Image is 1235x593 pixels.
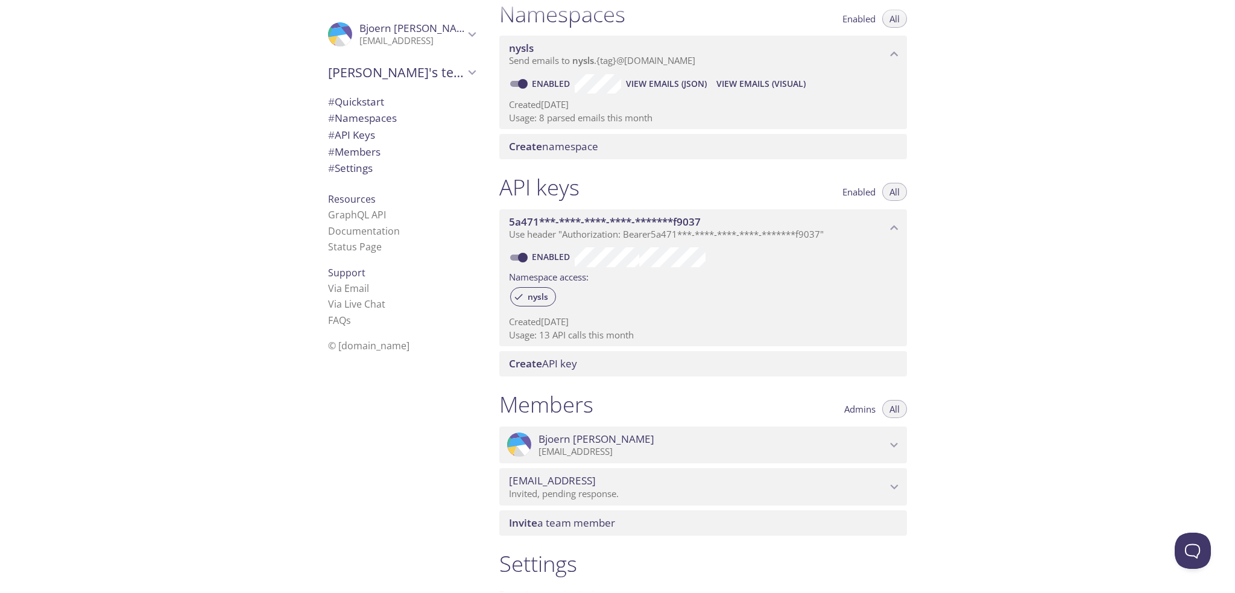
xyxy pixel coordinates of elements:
[318,57,485,88] div: Bjoern's team
[626,77,707,91] span: View Emails (JSON)
[328,128,335,142] span: #
[499,550,907,577] h1: Settings
[539,446,886,458] p: [EMAIL_ADDRESS]
[328,314,351,327] a: FAQ
[509,41,534,55] span: nysls
[509,516,615,530] span: a team member
[509,267,589,285] label: Namespace access:
[509,516,537,530] span: Invite
[499,134,907,159] div: Create namespace
[510,287,556,306] div: nysls
[499,510,907,536] div: Invite a team member
[530,78,575,89] a: Enabled
[328,95,384,109] span: Quickstart
[509,112,897,124] p: Usage: 8 parsed emails this month
[835,183,883,201] button: Enabled
[499,427,907,464] div: Bjoern Heckel
[499,468,907,506] div: nik@zelara.ai
[572,54,594,66] span: nysls
[328,297,385,311] a: Via Live Chat
[837,400,883,418] button: Admins
[318,14,485,54] div: Bjoern Heckel
[509,139,598,153] span: namespace
[328,282,369,295] a: Via Email
[328,240,382,253] a: Status Page
[328,111,397,125] span: Namespaces
[539,433,654,446] span: Bjoern [PERSON_NAME]
[509,54,695,66] span: Send emails to . {tag} @[DOMAIN_NAME]
[318,160,485,177] div: Team Settings
[530,251,575,262] a: Enabled
[318,94,485,110] div: Quickstart
[712,74,810,94] button: View Emails (Visual)
[328,111,335,125] span: #
[328,266,365,279] span: Support
[499,351,907,376] div: Create API Key
[499,36,907,73] div: nysls namespace
[716,77,806,91] span: View Emails (Visual)
[520,291,555,302] span: nysls
[509,357,542,370] span: Create
[328,95,335,109] span: #
[328,339,409,352] span: © [DOMAIN_NAME]
[359,35,464,47] p: [EMAIL_ADDRESS]
[509,474,596,487] span: [EMAIL_ADDRESS]
[328,128,375,142] span: API Keys
[328,224,400,238] a: Documentation
[621,74,712,94] button: View Emails (JSON)
[509,316,897,328] p: Created [DATE]
[499,1,625,28] h1: Namespaces
[346,314,351,327] span: s
[509,139,542,153] span: Create
[318,110,485,127] div: Namespaces
[328,145,335,159] span: #
[328,161,373,175] span: Settings
[318,144,485,160] div: Members
[328,64,464,81] span: [PERSON_NAME]'s team
[499,174,580,201] h1: API keys
[882,183,907,201] button: All
[328,145,381,159] span: Members
[882,400,907,418] button: All
[509,488,886,500] p: Invited, pending response.
[328,192,376,206] span: Resources
[328,161,335,175] span: #
[359,21,475,35] span: Bjoern [PERSON_NAME]
[318,127,485,144] div: API Keys
[499,391,593,418] h1: Members
[509,329,897,341] p: Usage: 13 API calls this month
[509,357,577,370] span: API key
[1175,533,1211,569] iframe: Help Scout Beacon - Open
[509,98,897,111] p: Created [DATE]
[328,208,386,221] a: GraphQL API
